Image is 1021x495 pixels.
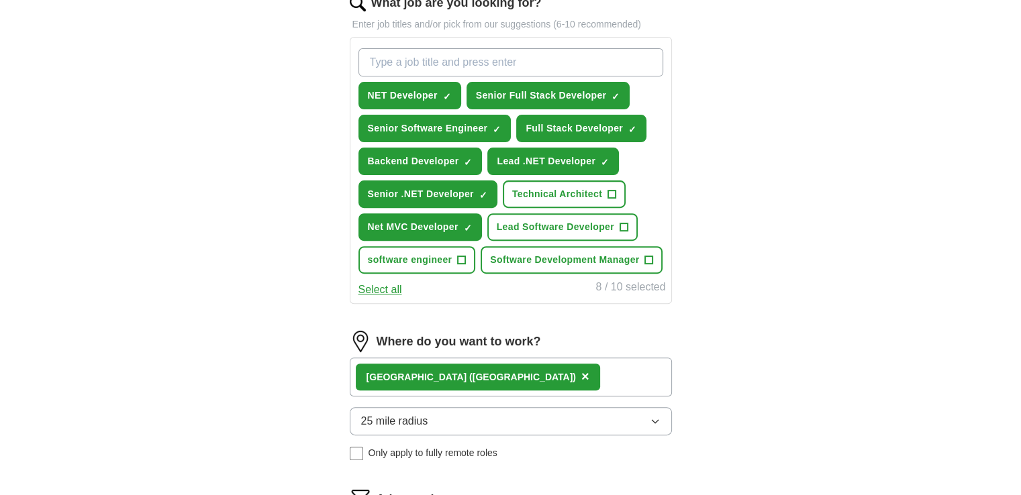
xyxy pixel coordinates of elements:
span: Only apply to fully remote roles [369,446,497,460]
strong: [GEOGRAPHIC_DATA] [367,372,467,382]
button: Lead Software Developer [487,213,638,241]
span: × [581,369,589,384]
span: ✓ [612,91,620,102]
span: Technical Architect [512,187,602,201]
span: NET Developer [368,89,438,103]
button: Senior .NET Developer✓ [358,180,497,208]
button: Net MVC Developer✓ [358,213,482,241]
span: software engineer [368,253,452,267]
span: Lead Software Developer [497,220,614,234]
button: × [581,367,589,387]
span: Lead .NET Developer [497,154,595,168]
button: Select all [358,282,402,298]
p: Enter job titles and/or pick from our suggestions (6-10 recommended) [350,17,672,32]
span: Senior Full Stack Developer [476,89,607,103]
span: Full Stack Developer [526,121,623,135]
div: 8 / 10 selected [595,279,665,298]
span: ✓ [443,91,451,102]
input: Only apply to fully remote roles [350,447,363,460]
span: Senior Software Engineer [368,121,488,135]
span: ✓ [601,157,609,168]
button: Senior Software Engineer✓ [358,115,512,142]
button: Lead .NET Developer✓ [487,148,619,175]
span: Backend Developer [368,154,459,168]
span: ✓ [464,223,472,233]
button: NET Developer✓ [358,82,461,109]
button: Senior Full Stack Developer✓ [467,82,630,109]
button: Full Stack Developer✓ [516,115,646,142]
span: 25 mile radius [361,413,428,429]
label: Where do you want to work? [377,333,541,351]
button: software engineer [358,246,476,274]
span: Senior .NET Developer [368,187,474,201]
button: 25 mile radius [350,407,672,435]
span: ✓ [628,124,636,135]
button: Technical Architect [503,180,626,208]
span: Net MVC Developer [368,220,458,234]
span: Software Development Manager [490,253,639,267]
button: Backend Developer✓ [358,148,483,175]
input: Type a job title and press enter [358,48,663,76]
span: ✓ [464,157,472,168]
span: ([GEOGRAPHIC_DATA]) [469,372,576,382]
span: ✓ [479,190,487,201]
img: location.png [350,331,371,352]
button: Software Development Manager [481,246,663,274]
span: ✓ [493,124,501,135]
